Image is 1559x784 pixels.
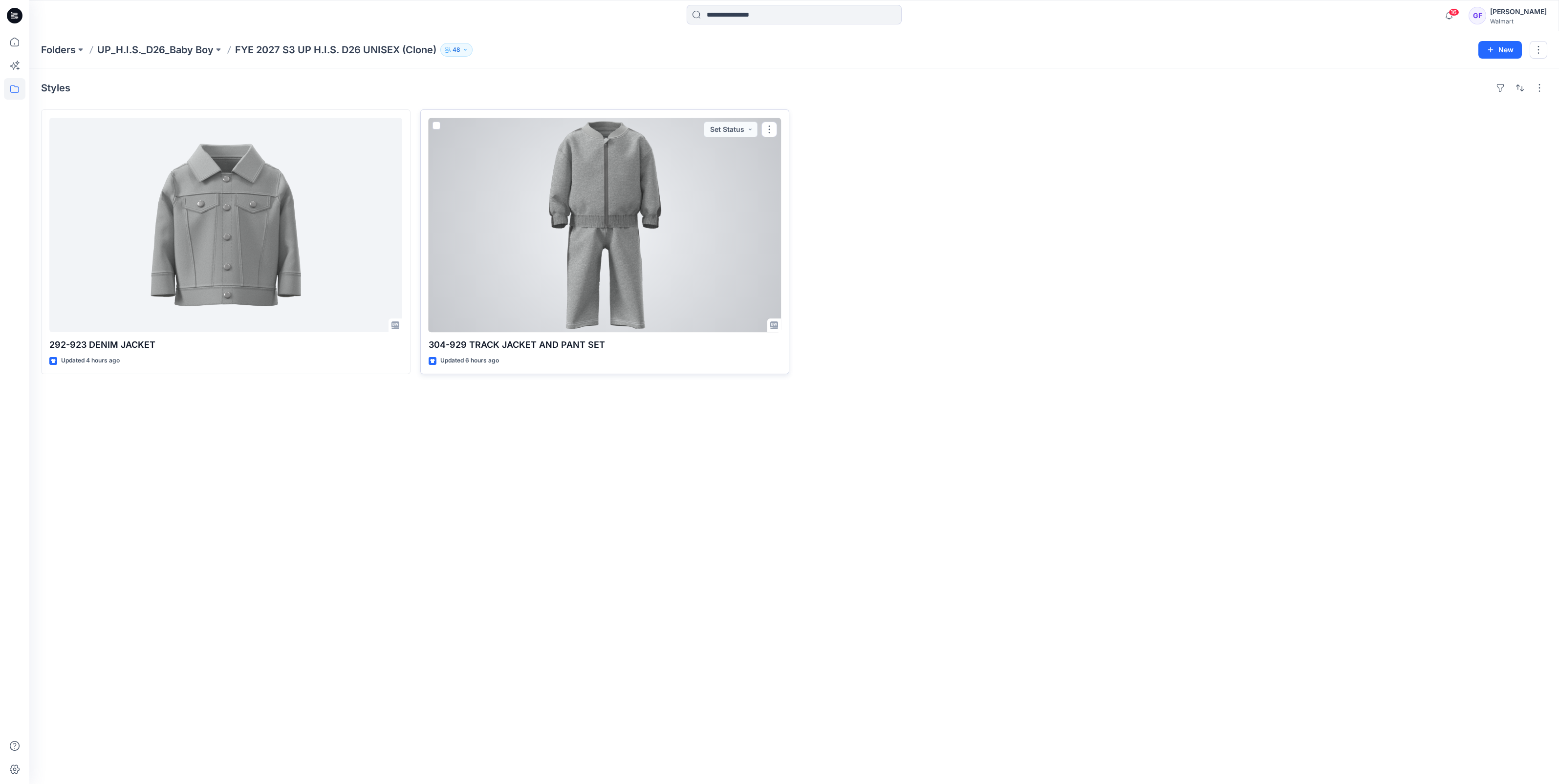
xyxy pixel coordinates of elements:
[49,118,402,332] a: 292-923 DENIM JACKET
[41,43,76,57] a: Folders
[41,82,70,94] h4: Styles
[1449,8,1459,16] span: 16
[453,44,460,55] p: 48
[1490,18,1547,25] div: Walmart
[1490,6,1547,18] div: [PERSON_NAME]
[1469,7,1486,24] div: GF
[440,43,473,57] button: 48
[429,118,781,332] a: 304-929 TRACK JACKET AND PANT SET
[61,356,120,366] p: Updated 4 hours ago
[429,338,781,352] p: 304-929 TRACK JACKET AND PANT SET
[97,43,214,57] a: UP_H.I.S._D26_Baby Boy
[440,356,499,366] p: Updated 6 hours ago
[49,338,402,352] p: 292-923 DENIM JACKET
[1478,41,1522,59] button: New
[235,43,436,57] p: FYE 2027 S3 UP H.I.S. D26 UNISEX (Clone)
